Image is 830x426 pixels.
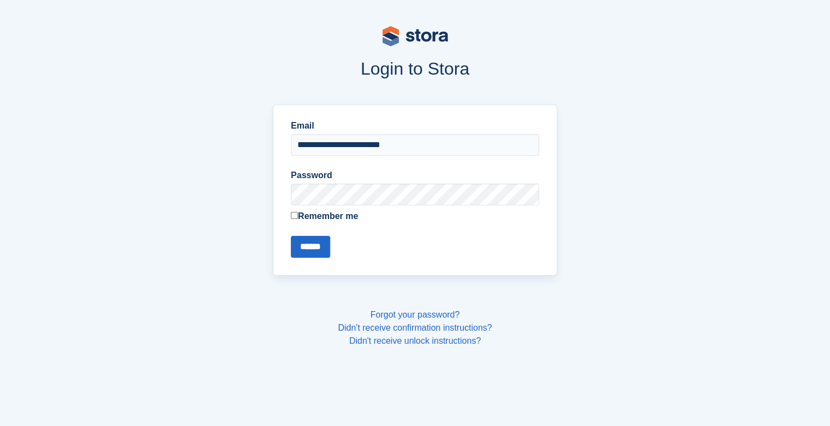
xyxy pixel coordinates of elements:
label: Password [291,169,539,182]
img: stora-logo-53a41332b3708ae10de48c4981b4e9114cc0af31d8433b30ea865607fb682f29.svg [383,26,448,46]
label: Remember me [291,210,539,223]
a: Didn't receive confirmation instructions? [338,323,492,332]
a: Forgot your password? [371,310,460,319]
h1: Login to Stora [65,59,766,78]
label: Email [291,119,539,132]
input: Remember me [291,212,298,219]
a: Didn't receive unlock instructions? [349,336,481,345]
